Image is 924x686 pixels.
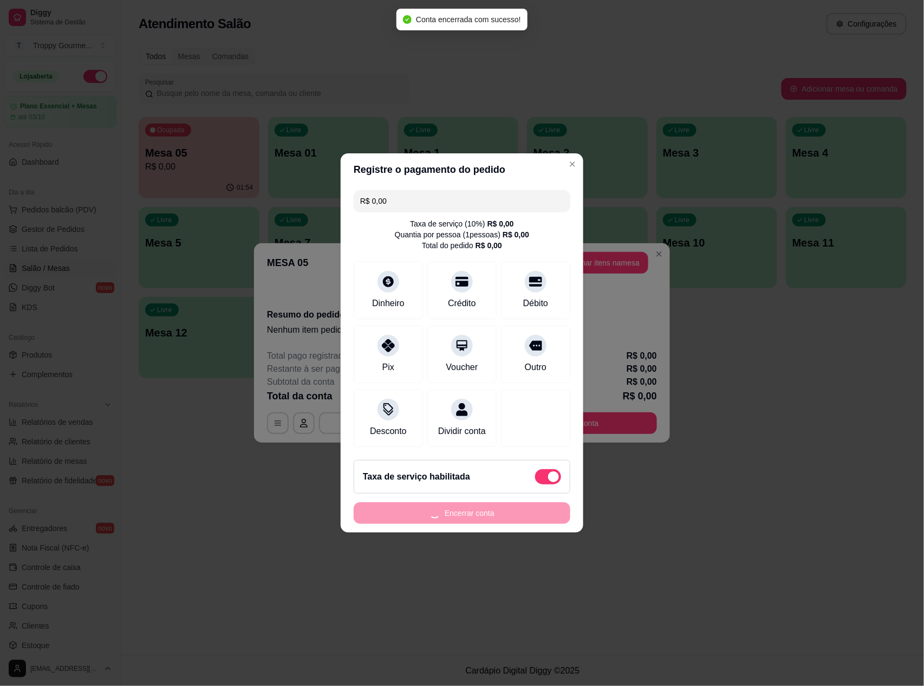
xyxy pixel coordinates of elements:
[372,297,405,310] div: Dinheiro
[410,218,514,229] div: Taxa de serviço ( 10 %)
[422,240,502,251] div: Total do pedido
[476,240,502,251] div: R$ 0,00
[395,229,529,240] div: Quantia por pessoa ( 1 pessoas)
[525,361,546,374] div: Outro
[370,425,407,438] div: Desconto
[503,229,529,240] div: R$ 0,00
[446,361,478,374] div: Voucher
[416,15,521,24] span: Conta encerrada com sucesso!
[564,156,581,173] button: Close
[438,425,486,438] div: Dividir conta
[523,297,548,310] div: Débito
[487,218,514,229] div: R$ 0,00
[382,361,394,374] div: Pix
[363,470,470,483] h2: Taxa de serviço habilitada
[403,15,412,24] span: check-circle
[341,153,583,186] header: Registre o pagamento do pedido
[448,297,476,310] div: Crédito
[360,190,564,212] input: Ex.: hambúrguer de cordeiro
